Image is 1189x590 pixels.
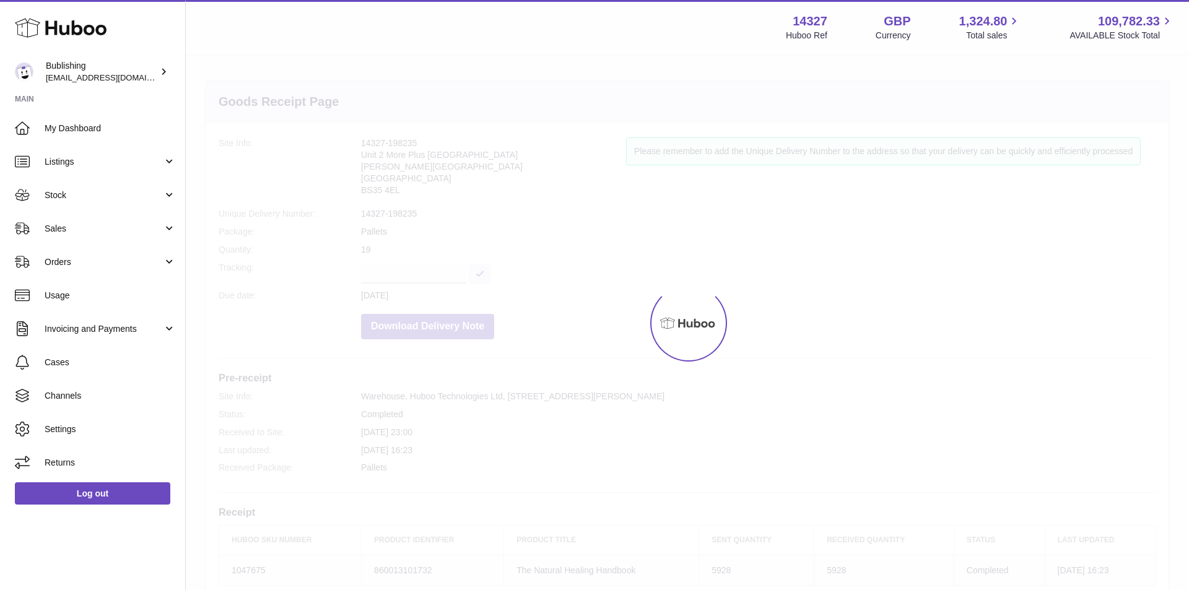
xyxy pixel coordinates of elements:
[45,189,163,201] span: Stock
[15,482,170,505] a: Log out
[45,323,163,335] span: Invoicing and Payments
[45,457,176,469] span: Returns
[786,30,827,41] div: Huboo Ref
[1069,13,1174,41] a: 109,782.33 AVAILABLE Stock Total
[45,357,176,368] span: Cases
[876,30,911,41] div: Currency
[1098,13,1160,30] span: 109,782.33
[959,13,1008,30] span: 1,324.80
[45,156,163,168] span: Listings
[45,423,176,435] span: Settings
[45,390,176,402] span: Channels
[793,13,827,30] strong: 14327
[884,13,910,30] strong: GBP
[45,256,163,268] span: Orders
[15,63,33,81] img: accounting@bublishing.com
[959,13,1022,41] a: 1,324.80 Total sales
[46,72,182,82] span: [EMAIL_ADDRESS][DOMAIN_NAME]
[45,290,176,302] span: Usage
[45,223,163,235] span: Sales
[966,30,1021,41] span: Total sales
[46,60,157,84] div: Bublishing
[1069,30,1174,41] span: AVAILABLE Stock Total
[45,123,176,134] span: My Dashboard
